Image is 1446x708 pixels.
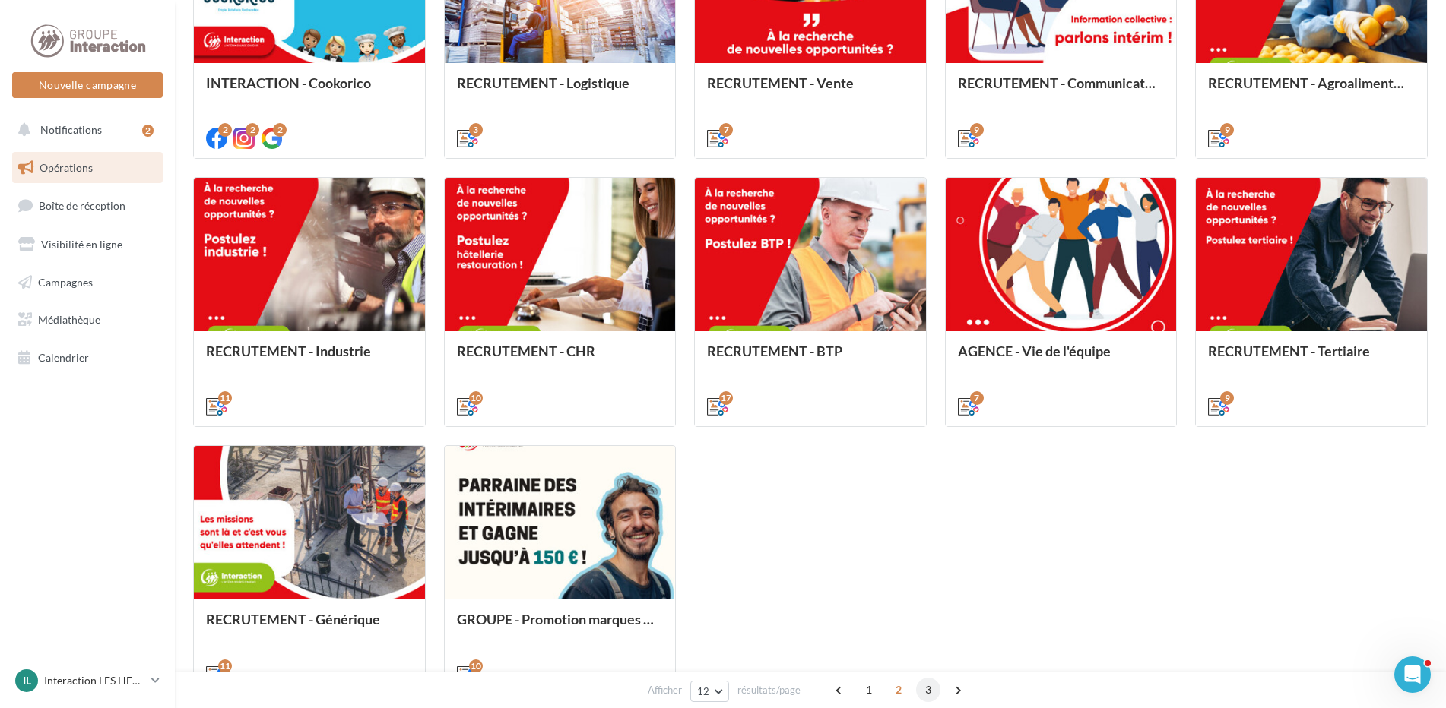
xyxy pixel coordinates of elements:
a: Calendrier [9,342,166,374]
div: RECRUTEMENT - Tertiaire [1208,343,1415,374]
div: INTERACTION - Cookorico [206,75,413,106]
div: 7 [970,391,984,405]
span: IL [23,673,31,688]
div: 10 [469,391,483,405]
span: 1 [857,678,881,702]
div: RECRUTEMENT - Logistique [457,75,664,106]
div: 11 [218,659,232,673]
div: 11 [218,391,232,405]
div: RECRUTEMENT - BTP [707,343,914,374]
span: Afficher [648,683,682,697]
span: Calendrier [38,351,89,364]
div: RECRUTEMENT - CHR [457,343,664,374]
div: 2 [218,123,232,137]
a: Visibilité en ligne [9,229,166,261]
span: 12 [697,685,710,697]
div: RECRUTEMENT - Industrie [206,343,413,374]
span: 3 [916,678,940,702]
div: AGENCE - Vie de l'équipe [958,343,1165,374]
div: 17 [719,391,733,405]
button: Notifications 2 [9,114,160,146]
div: 2 [142,125,154,137]
div: 7 [719,123,733,137]
div: RECRUTEMENT - Générique [206,612,413,642]
div: 9 [1220,123,1234,137]
iframe: Intercom live chat [1394,656,1431,693]
a: IL Interaction LES HERBIERS [12,666,163,695]
div: RECRUTEMENT - Vente [707,75,914,106]
a: Médiathèque [9,304,166,336]
span: Notifications [40,123,102,136]
button: 12 [690,681,729,702]
div: GROUPE - Promotion marques et offres [457,612,664,642]
span: Opérations [40,161,93,174]
a: Campagnes [9,267,166,299]
div: 3 [469,123,483,137]
div: 10 [469,659,483,673]
div: RECRUTEMENT - Communication externe [958,75,1165,106]
span: 2 [886,678,911,702]
button: Nouvelle campagne [12,72,163,98]
div: 2 [246,123,259,137]
span: Boîte de réception [39,199,125,212]
div: 9 [1220,391,1234,405]
div: 9 [970,123,984,137]
span: Médiathèque [38,313,100,326]
span: résultats/page [737,683,801,697]
a: Opérations [9,152,166,184]
div: RECRUTEMENT - Agroalimentaire [1208,75,1415,106]
p: Interaction LES HERBIERS [44,673,145,688]
div: 2 [273,123,287,137]
a: Boîte de réception [9,189,166,222]
span: Campagnes [38,275,93,288]
span: Visibilité en ligne [41,238,122,251]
